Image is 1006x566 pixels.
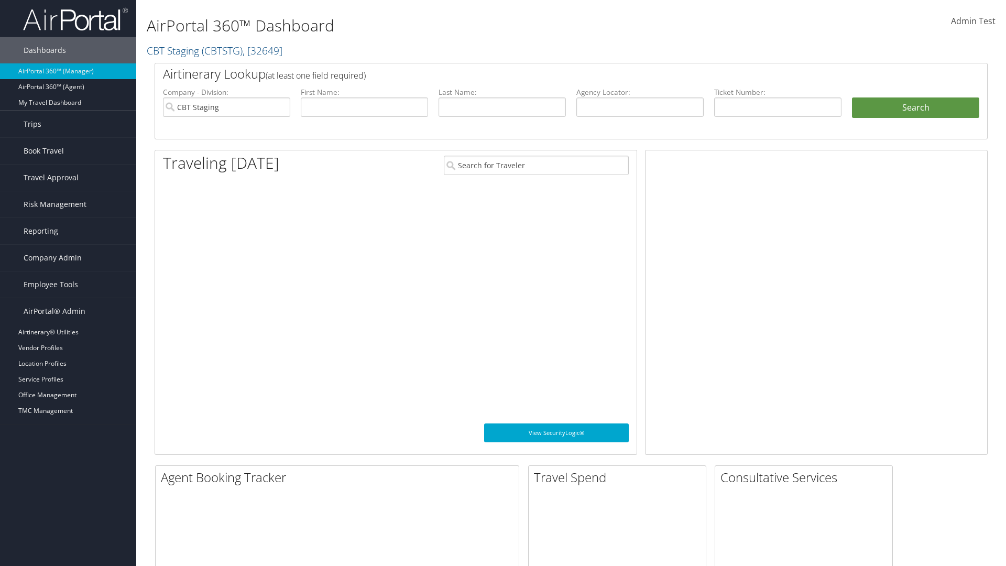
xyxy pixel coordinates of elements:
h2: Consultative Services [720,469,892,486]
label: Last Name: [439,87,566,97]
span: ( CBTSTG ) [202,43,243,58]
h1: Traveling [DATE] [163,152,279,174]
h1: AirPortal 360™ Dashboard [147,15,713,37]
label: First Name: [301,87,428,97]
img: airportal-logo.png [23,7,128,31]
span: Dashboards [24,37,66,63]
span: , [ 32649 ] [243,43,282,58]
span: (at least one field required) [266,70,366,81]
span: Trips [24,111,41,137]
span: Risk Management [24,191,86,217]
a: CBT Staging [147,43,282,58]
label: Company - Division: [163,87,290,97]
span: Employee Tools [24,271,78,298]
a: View SecurityLogic® [484,423,629,442]
h2: Airtinerary Lookup [163,65,910,83]
span: AirPortal® Admin [24,298,85,324]
label: Ticket Number: [714,87,841,97]
span: Travel Approval [24,165,79,191]
span: Admin Test [951,15,996,27]
span: Company Admin [24,245,82,271]
input: Search for Traveler [444,156,629,175]
h2: Agent Booking Tracker [161,469,519,486]
span: Reporting [24,218,58,244]
span: Book Travel [24,138,64,164]
a: Admin Test [951,5,996,38]
button: Search [852,97,979,118]
h2: Travel Spend [534,469,706,486]
label: Agency Locator: [576,87,704,97]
